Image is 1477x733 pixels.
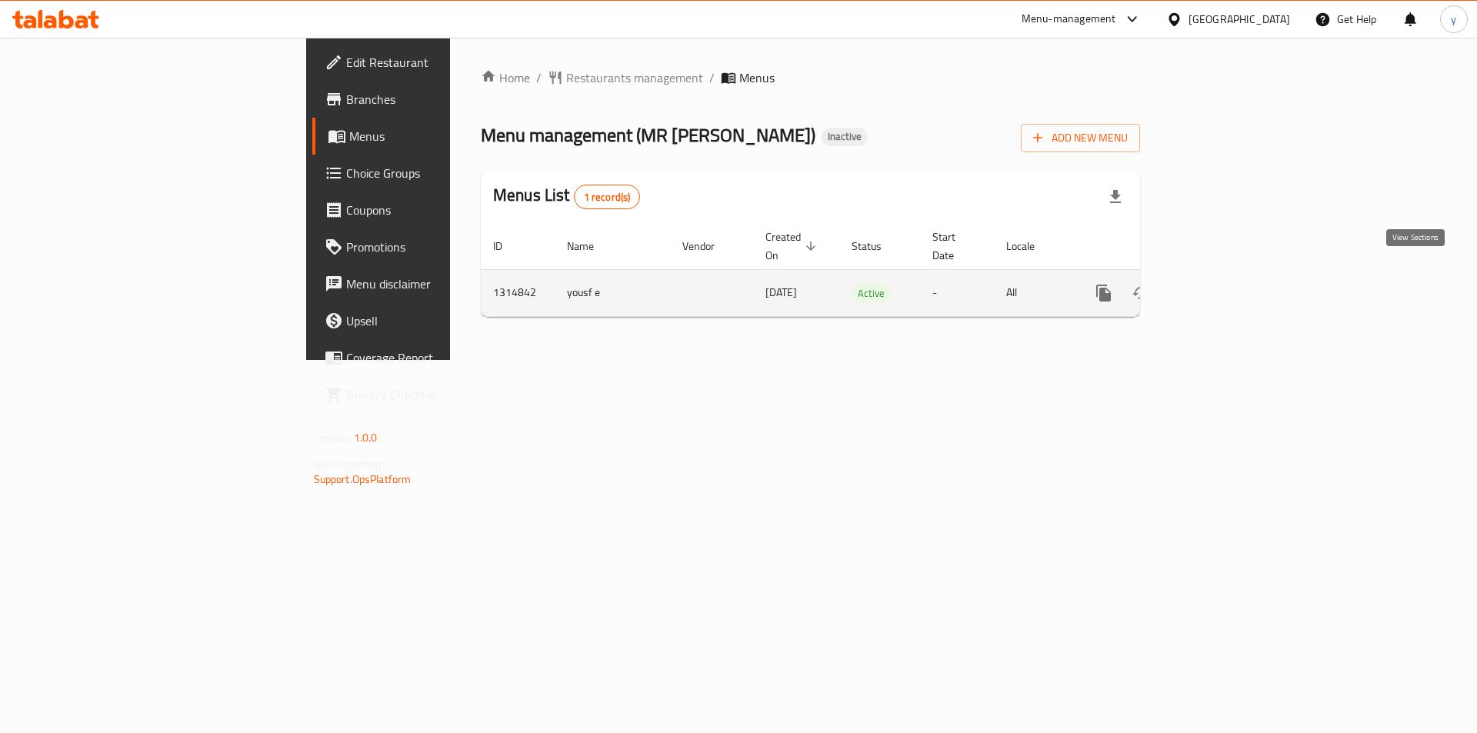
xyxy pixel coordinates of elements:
[346,53,541,72] span: Edit Restaurant
[312,192,553,228] a: Coupons
[346,348,541,367] span: Coverage Report
[567,237,614,255] span: Name
[312,44,553,81] a: Edit Restaurant
[1033,128,1128,148] span: Add New Menu
[574,185,641,209] div: Total records count
[822,128,868,146] div: Inactive
[314,454,385,474] span: Get support on:
[765,228,821,265] span: Created On
[555,269,670,316] td: yousf e
[739,68,775,87] span: Menus
[1122,275,1159,312] button: Change Status
[493,184,640,209] h2: Menus List
[1073,223,1245,270] th: Actions
[920,269,994,316] td: -
[575,190,640,205] span: 1 record(s)
[346,90,541,108] span: Branches
[682,237,735,255] span: Vendor
[312,155,553,192] a: Choice Groups
[493,237,522,255] span: ID
[822,130,868,143] span: Inactive
[765,282,797,302] span: [DATE]
[312,302,553,339] a: Upsell
[709,68,715,87] li: /
[314,469,412,489] a: Support.OpsPlatform
[346,238,541,256] span: Promotions
[346,201,541,219] span: Coupons
[1021,124,1140,152] button: Add New Menu
[1451,11,1456,28] span: y
[346,164,541,182] span: Choice Groups
[994,269,1073,316] td: All
[312,376,553,413] a: Grocery Checklist
[312,339,553,376] a: Coverage Report
[566,68,703,87] span: Restaurants management
[346,275,541,293] span: Menu disclaimer
[1097,178,1134,215] div: Export file
[1006,237,1055,255] span: Locale
[312,265,553,302] a: Menu disclaimer
[314,428,352,448] span: Version:
[312,118,553,155] a: Menus
[481,68,1140,87] nav: breadcrumb
[1189,11,1290,28] div: [GEOGRAPHIC_DATA]
[1022,10,1116,28] div: Menu-management
[1085,275,1122,312] button: more
[548,68,703,87] a: Restaurants management
[346,385,541,404] span: Grocery Checklist
[312,228,553,265] a: Promotions
[312,81,553,118] a: Branches
[481,118,815,152] span: Menu management ( MR [PERSON_NAME] )
[349,127,541,145] span: Menus
[354,428,378,448] span: 1.0.0
[481,223,1245,317] table: enhanced table
[346,312,541,330] span: Upsell
[932,228,975,265] span: Start Date
[852,285,891,302] span: Active
[852,237,902,255] span: Status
